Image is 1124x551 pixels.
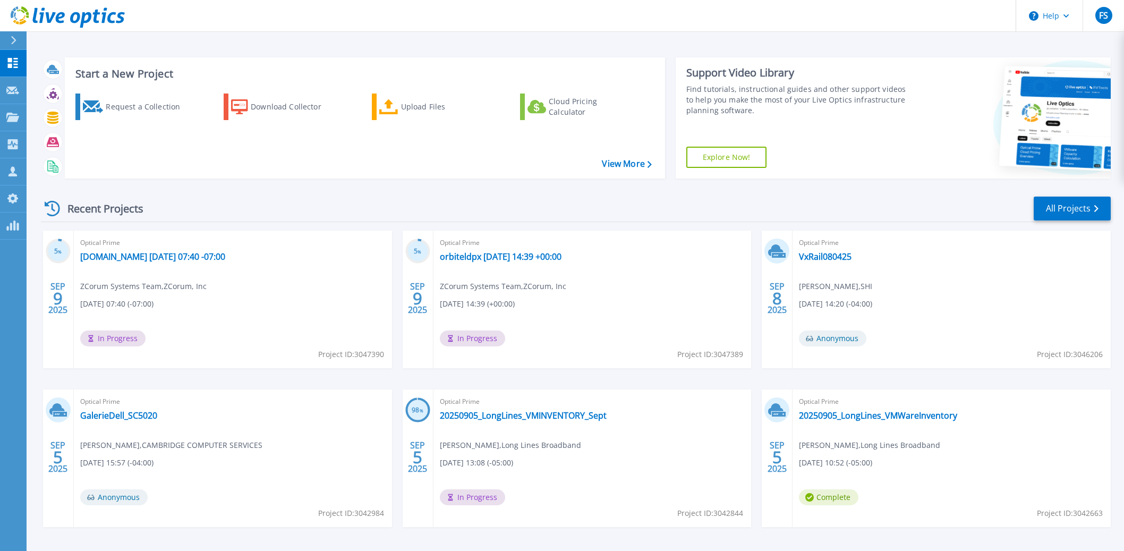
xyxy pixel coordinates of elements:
span: [PERSON_NAME] , Long Lines Broadband [440,439,581,451]
span: [DATE] 14:20 (-04:00) [799,298,872,310]
span: [DATE] 15:57 (-04:00) [80,457,154,469]
span: FS [1099,11,1108,20]
div: Request a Collection [106,96,191,117]
div: SEP 2025 [407,279,428,318]
span: Project ID: 3047390 [318,349,384,360]
div: Cloud Pricing Calculator [549,96,634,117]
span: In Progress [440,330,505,346]
a: GalerieDell_SC5020 [80,410,157,421]
div: SEP 2025 [407,438,428,477]
span: [PERSON_NAME] , Long Lines Broadband [799,439,940,451]
span: 5 [772,453,782,462]
div: SEP 2025 [767,438,787,477]
span: Project ID: 3042984 [318,507,384,519]
a: Download Collector [224,94,342,120]
h3: 5 [46,245,71,258]
span: [DATE] 13:08 (-05:00) [440,457,513,469]
a: 20250905_LongLines_VMINVENTORY_Sept [440,410,607,421]
span: In Progress [80,330,146,346]
div: SEP 2025 [767,279,787,318]
a: Explore Now! [686,147,767,168]
a: Upload Files [372,94,490,120]
span: Project ID: 3042663 [1037,507,1103,519]
span: Optical Prime [799,396,1104,408]
a: All Projects [1034,197,1111,221]
span: In Progress [440,489,505,505]
div: Support Video Library [686,66,909,80]
span: [DATE] 10:52 (-05:00) [799,457,872,469]
a: VxRail080425 [799,251,851,262]
span: [DATE] 14:39 (+00:00) [440,298,515,310]
span: Optical Prime [80,237,386,249]
span: Optical Prime [440,237,745,249]
a: [DOMAIN_NAME] [DATE] 07:40 -07:00 [80,251,225,262]
span: % [418,249,421,255]
span: 5 [53,453,63,462]
a: 20250905_LongLines_VMWareInventory [799,410,957,421]
h3: 98 [405,404,430,417]
span: Anonymous [80,489,148,505]
span: 9 [53,294,63,303]
span: Project ID: 3046206 [1037,349,1103,360]
div: Recent Projects [41,196,158,222]
a: orbiteldpx [DATE] 14:39 +00:00 [440,251,561,262]
a: View More [602,159,651,169]
span: Optical Prime [440,396,745,408]
span: Complete [799,489,858,505]
h3: Start a New Project [75,68,651,80]
span: Project ID: 3042844 [677,507,743,519]
span: ZCorum Systems Team , ZCorum, Inc [440,281,566,292]
div: SEP 2025 [48,279,68,318]
span: % [58,249,62,255]
span: Optical Prime [799,237,1104,249]
span: [PERSON_NAME] , SHI [799,281,872,292]
a: Request a Collection [75,94,194,120]
span: % [420,408,423,413]
span: 9 [413,294,422,303]
a: Cloud Pricing Calculator [520,94,638,120]
div: SEP 2025 [48,438,68,477]
span: 5 [413,453,422,462]
span: 8 [772,294,782,303]
span: [DATE] 07:40 (-07:00) [80,298,154,310]
span: ZCorum Systems Team , ZCorum, Inc [80,281,207,292]
div: Download Collector [251,96,336,117]
span: Optical Prime [80,396,386,408]
span: Project ID: 3047389 [677,349,743,360]
div: Upload Files [401,96,486,117]
span: [PERSON_NAME] , CAMBRIDGE COMPUTER SERVICES [80,439,262,451]
div: Find tutorials, instructional guides and other support videos to help you make the most of your L... [686,84,909,116]
span: Anonymous [799,330,866,346]
h3: 5 [405,245,430,258]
